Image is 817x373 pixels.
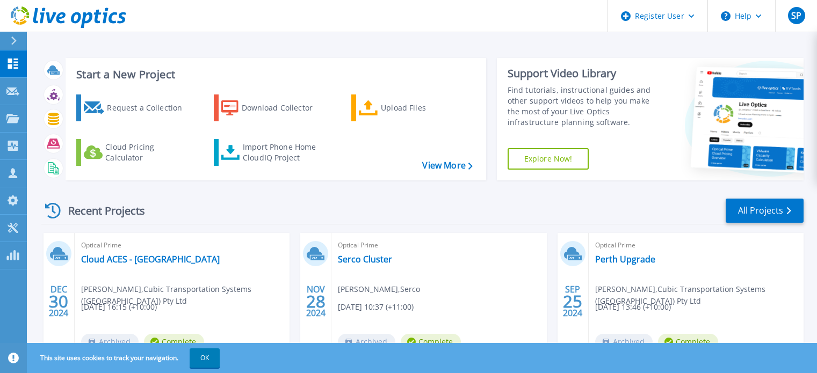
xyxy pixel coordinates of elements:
span: Complete [401,334,461,350]
a: Cloud Pricing Calculator [76,139,196,166]
a: Request a Collection [76,94,196,121]
a: View More [422,160,472,171]
span: [DATE] 13:46 (+10:00) [595,301,671,313]
div: Recent Projects [41,198,160,224]
span: Archived [595,334,653,350]
button: OK [190,348,220,368]
span: 28 [306,297,326,306]
a: Serco Cluster [338,254,392,265]
a: Explore Now! [508,148,589,170]
span: Archived [338,334,395,350]
span: Complete [658,334,718,350]
div: Request a Collection [107,97,193,119]
span: 30 [49,297,68,306]
div: Cloud Pricing Calculator [105,142,191,163]
div: SEP 2024 [562,282,583,321]
span: Archived [81,334,139,350]
a: Perth Upgrade [595,254,655,265]
div: Find tutorials, instructional guides and other support videos to help you make the most of your L... [508,85,662,128]
span: Optical Prime [338,239,540,251]
span: [PERSON_NAME] , Cubic Transportation Systems ([GEOGRAPHIC_DATA]) Pty Ltd [81,283,290,307]
div: Upload Files [381,97,467,119]
span: Optical Prime [81,239,283,251]
span: SP [791,11,801,20]
span: 25 [563,297,582,306]
span: This site uses cookies to track your navigation. [30,348,220,368]
div: Download Collector [242,97,328,119]
div: DEC 2024 [48,282,69,321]
span: Optical Prime [595,239,797,251]
a: Download Collector [214,94,334,121]
div: Support Video Library [508,67,662,81]
a: Upload Files [351,94,471,121]
span: Complete [144,334,204,350]
h3: Start a New Project [76,69,472,81]
a: All Projects [726,199,804,223]
span: [PERSON_NAME] , Serco [338,283,420,295]
span: [DATE] 10:37 (+11:00) [338,301,414,313]
span: [DATE] 16:15 (+10:00) [81,301,157,313]
span: [PERSON_NAME] , Cubic Transportation Systems ([GEOGRAPHIC_DATA]) Pty Ltd [595,283,804,307]
a: Cloud ACES - [GEOGRAPHIC_DATA] [81,254,220,265]
div: NOV 2024 [306,282,326,321]
div: Import Phone Home CloudIQ Project [243,142,327,163]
